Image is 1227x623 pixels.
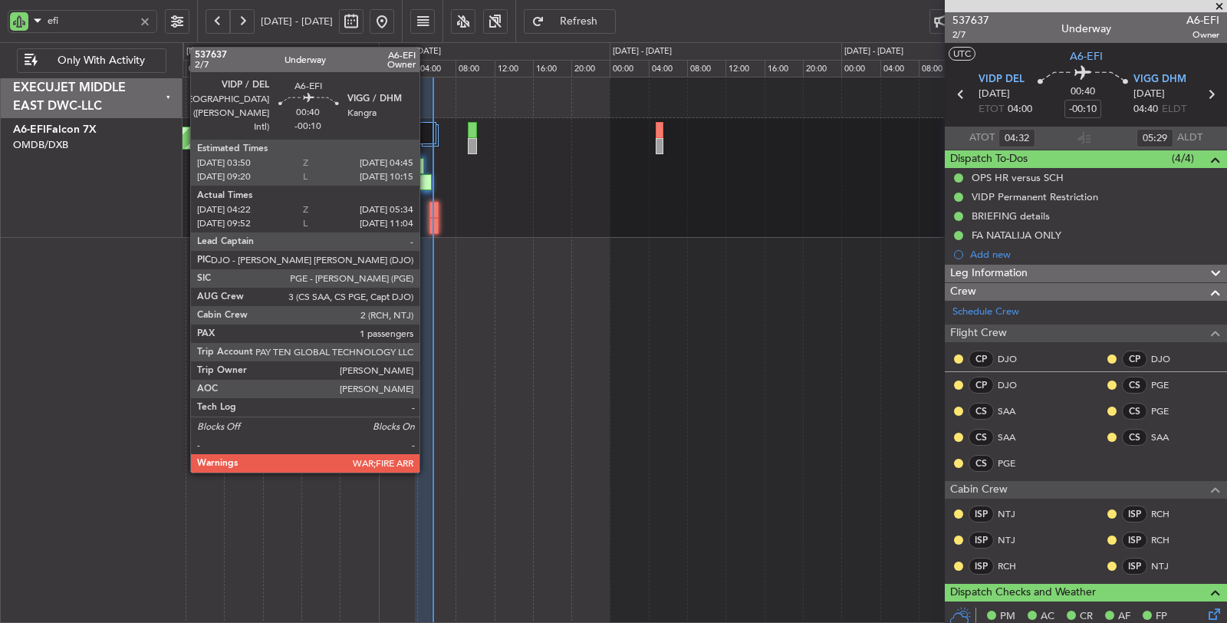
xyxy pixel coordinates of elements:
[950,584,1096,602] span: Dispatch Checks and Weather
[970,248,1219,261] div: Add new
[841,60,880,78] div: 00:00
[379,60,417,78] div: 00:00
[263,60,301,78] div: 12:00
[48,9,134,32] input: A/C (Reg. or Type)
[495,60,533,78] div: 12:00
[524,9,616,34] button: Refresh
[1061,21,1111,37] div: Underway
[533,60,571,78] div: 16:00
[969,351,994,368] div: CP
[950,283,976,301] span: Crew
[548,16,610,27] span: Refresh
[1186,12,1219,28] span: A6-EFI
[1186,28,1219,41] span: Owner
[950,265,1028,282] span: Leg Information
[1122,377,1147,394] div: CS
[1162,102,1186,117] span: ELDT
[571,60,610,78] div: 20:00
[979,87,1010,102] span: [DATE]
[1151,404,1186,418] a: PGE
[186,60,224,78] div: 04:00
[1070,48,1103,64] span: A6-EFI
[1133,87,1165,102] span: [DATE]
[979,72,1025,87] span: VIDP DEL
[1071,84,1095,100] span: 00:40
[952,12,989,28] span: 537637
[613,45,672,58] div: [DATE] - [DATE]
[972,209,1050,222] div: BRIEFING details
[1151,559,1186,573] a: NTJ
[949,47,975,61] button: UTC
[950,150,1028,168] span: Dispatch To-Dos
[844,45,903,58] div: [DATE] - [DATE]
[1151,352,1186,366] a: DJO
[950,325,1007,342] span: Flight Crew
[998,533,1032,547] a: NTJ
[1137,129,1173,147] input: --:--
[972,171,1064,184] div: OPS HR versus SCH
[340,60,378,78] div: 20:00
[998,457,1032,470] a: PGE
[382,45,441,58] div: [DATE] - [DATE]
[186,45,245,58] div: [DATE] - [DATE]
[456,60,494,78] div: 08:00
[969,377,994,394] div: CP
[969,455,994,472] div: CS
[998,430,1032,444] a: SAA
[952,28,989,41] span: 2/7
[952,305,1019,320] a: Schedule Crew
[1133,102,1158,117] span: 04:40
[261,15,333,28] span: [DATE] - [DATE]
[765,60,803,78] div: 16:00
[1151,378,1186,392] a: PGE
[41,55,161,66] span: Only With Activity
[998,507,1032,521] a: NTJ
[1177,130,1202,146] span: ALDT
[610,60,648,78] div: 00:00
[1133,72,1186,87] span: VIGG DHM
[1122,351,1147,368] div: CP
[969,532,994,549] div: ISP
[649,60,687,78] div: 04:00
[969,403,994,420] div: CS
[969,506,994,522] div: ISP
[998,129,1035,147] input: --:--
[224,60,262,78] div: 08:00
[1122,429,1147,446] div: CS
[1172,150,1194,166] span: (4/4)
[725,60,764,78] div: 12:00
[972,190,1098,203] div: VIDP Permanent Restriction
[919,60,957,78] div: 08:00
[1151,430,1186,444] a: SAA
[969,558,994,575] div: ISP
[998,404,1032,418] a: SAA
[1008,102,1032,117] span: 04:00
[1122,532,1147,549] div: ISP
[13,124,46,135] span: A6-EFI
[1151,533,1186,547] a: RCH
[880,60,919,78] div: 04:00
[972,229,1061,242] div: FA NATALIJA ONLY
[979,102,1004,117] span: ETOT
[13,138,68,152] a: OMDB/DXB
[1122,403,1147,420] div: CS
[950,481,1008,499] span: Cabin Crew
[17,48,166,73] button: Only With Activity
[301,60,340,78] div: 16:00
[969,429,994,446] div: CS
[803,60,841,78] div: 20:00
[13,124,97,135] a: A6-EFIFalcon 7X
[998,559,1032,573] a: RCH
[998,352,1032,366] a: DJO
[417,60,456,78] div: 04:00
[1122,558,1147,575] div: ISP
[1151,507,1186,521] a: RCH
[969,130,995,146] span: ATOT
[998,378,1032,392] a: DJO
[687,60,725,78] div: 08:00
[1122,506,1147,522] div: ISP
